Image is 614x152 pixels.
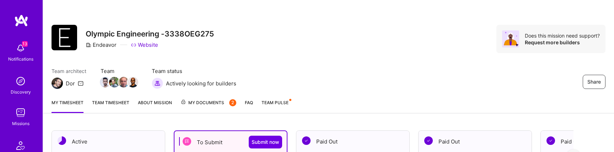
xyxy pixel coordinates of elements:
[138,99,172,113] a: About Mission
[229,99,236,106] div: 2
[52,78,63,89] img: Team Architect
[546,136,555,145] img: Paid Out
[11,88,31,96] div: Discovery
[12,120,29,127] div: Missions
[252,139,279,146] span: Submit now
[166,80,236,87] span: Actively looking for builders
[52,67,86,75] span: Team architect
[302,136,311,145] img: Paid Out
[86,29,214,38] h3: Olympic Engineering -3338OEG275
[101,67,138,75] span: Team
[14,41,28,55] img: bell
[109,77,120,88] img: Team Member Avatar
[86,41,117,49] div: Endeavor
[181,99,236,113] a: My Documents2
[587,78,601,85] span: Share
[424,136,433,145] img: Paid Out
[245,99,253,113] a: FAQ
[128,76,138,88] a: Team Member Avatar
[525,39,600,46] div: Request more builders
[52,99,84,113] a: My timesheet
[14,74,28,88] img: discovery
[52,25,77,50] img: Company Logo
[152,78,163,89] img: Actively looking for builders
[249,136,282,148] button: Submit now
[118,77,129,88] img: Team Member Avatar
[110,76,119,88] a: Team Member Avatar
[78,80,84,86] i: icon Mail
[181,99,236,107] span: My Documents
[131,41,158,49] a: Website
[183,137,191,146] img: To Submit
[152,67,236,75] span: Team status
[22,41,28,47] span: 13
[583,75,605,89] button: Share
[502,30,519,47] img: Avatar
[262,100,289,105] span: Team Pulse
[8,55,33,63] div: Notifications
[100,77,111,88] img: Team Member Avatar
[14,14,28,27] img: logo
[14,106,28,120] img: teamwork
[262,99,291,113] a: Team Pulse
[101,76,110,88] a: Team Member Avatar
[66,80,75,87] div: Dor
[58,136,66,145] img: Active
[525,32,600,39] div: Does this mission need support?
[119,76,128,88] a: Team Member Avatar
[92,99,129,113] a: Team timesheet
[86,42,91,48] i: icon CompanyGray
[128,77,138,88] img: Team Member Avatar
